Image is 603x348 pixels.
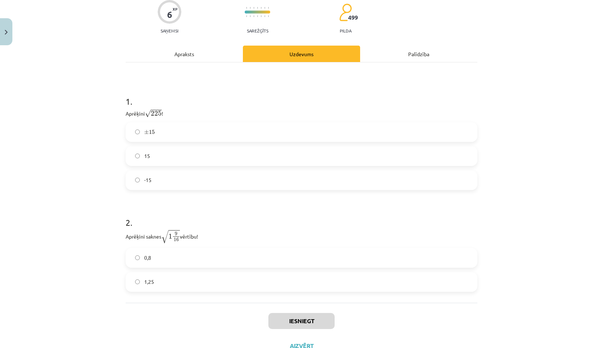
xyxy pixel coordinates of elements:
[268,15,269,17] img: icon-short-line-57e1e144782c952c97e751825c79c345078a6d821885a25fce030b3d8c18986b.svg
[126,205,477,227] h1: 2 .
[126,229,477,244] p: Aprēķini saknes vērtību!
[145,110,151,117] span: √
[247,28,268,33] p: Sarežģīts
[243,46,360,62] div: Uzdevums
[135,154,140,158] input: 15
[126,84,477,106] h1: 1 .
[250,7,251,9] img: icon-short-line-57e1e144782c952c97e751825c79c345078a6d821885a25fce030b3d8c18986b.svg
[144,152,150,160] span: 15
[173,7,177,11] span: XP
[257,7,258,9] img: icon-short-line-57e1e144782c952c97e751825c79c345078a6d821885a25fce030b3d8c18986b.svg
[135,279,140,284] input: 1,25
[144,254,151,262] span: 0,8
[261,15,261,17] img: icon-short-line-57e1e144782c952c97e751825c79c345078a6d821885a25fce030b3d8c18986b.svg
[158,28,181,33] p: Saņemsi
[360,46,477,62] div: Palīdzība
[348,14,358,21] span: 499
[264,7,265,9] img: icon-short-line-57e1e144782c952c97e751825c79c345078a6d821885a25fce030b3d8c18986b.svg
[257,15,258,17] img: icon-short-line-57e1e144782c952c97e751825c79c345078a6d821885a25fce030b3d8c18986b.svg
[144,176,151,184] span: -15
[169,234,172,239] span: 1
[268,313,335,329] button: Iesniegt
[268,7,269,9] img: icon-short-line-57e1e144782c952c97e751825c79c345078a6d821885a25fce030b3d8c18986b.svg
[246,7,247,9] img: icon-short-line-57e1e144782c952c97e751825c79c345078a6d821885a25fce030b3d8c18986b.svg
[246,15,247,17] img: icon-short-line-57e1e144782c952c97e751825c79c345078a6d821885a25fce030b3d8c18986b.svg
[167,9,172,20] div: 6
[149,130,155,134] span: 15
[264,15,265,17] img: icon-short-line-57e1e144782c952c97e751825c79c345078a6d821885a25fce030b3d8c18986b.svg
[135,178,140,182] input: -15
[126,108,477,118] p: Aprēķini !
[144,130,149,134] span: ±
[250,15,251,17] img: icon-short-line-57e1e144782c952c97e751825c79c345078a6d821885a25fce030b3d8c18986b.svg
[161,230,169,243] span: √
[126,46,243,62] div: Apraksts
[5,30,8,35] img: icon-close-lesson-0947bae3869378f0d4975bcd49f059093ad1ed9edebbc8119c70593378902aed.svg
[175,232,177,236] span: 9
[340,28,351,33] p: pilda
[144,278,154,286] span: 1,25
[261,7,261,9] img: icon-short-line-57e1e144782c952c97e751825c79c345078a6d821885a25fce030b3d8c18986b.svg
[151,111,162,116] span: 225
[339,3,352,22] img: students-c634bb4e5e11cddfef0936a35e636f08e4e9abd3cc4e673bd6f9a4125e45ecb1.svg
[174,238,179,241] span: 16
[135,255,140,260] input: 0,8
